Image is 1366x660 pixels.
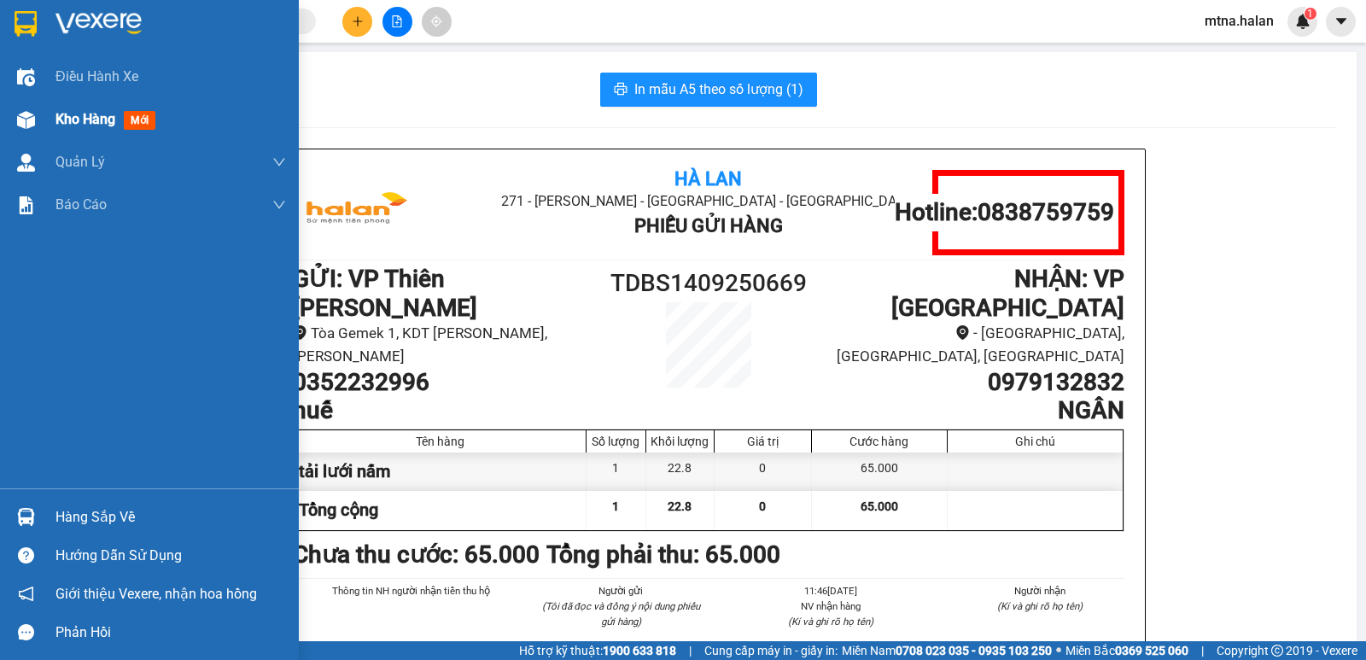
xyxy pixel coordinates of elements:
span: | [1201,641,1204,660]
li: Người nhận [956,583,1125,599]
img: logo-vxr [15,11,37,37]
span: down [272,155,286,169]
div: 22.8 [646,453,715,491]
img: warehouse-icon [17,508,35,526]
div: tải lưới nấm [295,453,587,491]
li: 11:46[DATE] [746,583,915,599]
span: environment [955,325,970,340]
img: logo.jpg [293,170,421,255]
span: 1 [612,499,619,513]
img: warehouse-icon [17,111,35,129]
span: plus [352,15,364,27]
span: Điều hành xe [55,66,138,87]
button: caret-down [1326,7,1356,37]
b: GỬI : VP Thiên [PERSON_NAME] [293,265,477,322]
span: Miền Bắc [1065,641,1188,660]
span: question-circle [18,547,34,564]
span: Báo cáo [55,194,107,215]
span: 0 [759,499,766,513]
i: (Kí và ghi rõ họ tên) [788,616,873,628]
span: Hỗ trợ kỹ thuật: [519,641,676,660]
span: mtna.halan [1191,10,1287,32]
span: Tổng cộng [299,499,378,520]
img: warehouse-icon [17,154,35,172]
span: aim [430,15,442,27]
div: Số lượng [591,435,641,448]
li: Người gửi [537,583,706,599]
div: Khối lượng [651,435,709,448]
span: file-add [391,15,403,27]
span: notification [18,586,34,602]
div: Tên hàng [299,435,581,448]
div: Hướng dẫn sử dụng [55,543,286,569]
strong: 1900 633 818 [603,644,676,657]
img: warehouse-icon [17,68,35,86]
b: Phiếu Gửi Hàng [634,215,783,237]
span: message [18,624,34,640]
div: 65.000 [812,453,948,491]
img: logo.jpg [21,21,149,107]
div: 1 [587,453,646,491]
span: caret-down [1334,14,1349,29]
span: In mẫu A5 theo số lượng (1) [634,79,803,100]
button: file-add [382,7,412,37]
h1: huế [293,396,604,425]
span: 1 [1307,8,1313,20]
span: Giới thiệu Vexere, nhận hoa hồng [55,583,257,605]
span: 65.000 [861,499,898,513]
b: NHẬN : VP [GEOGRAPHIC_DATA] [891,265,1124,322]
strong: 0708 023 035 - 0935 103 250 [896,644,1052,657]
li: Tòa Gemek 1, KDT [PERSON_NAME], [PERSON_NAME] [293,322,604,367]
li: - [GEOGRAPHIC_DATA], [GEOGRAPHIC_DATA], [GEOGRAPHIC_DATA] [813,322,1124,367]
img: icon-new-feature [1295,14,1311,29]
b: Chưa thu cước : 65.000 [293,540,540,569]
li: Thông tin NH người nhận tiền thu hộ [327,583,496,599]
div: 0 [715,453,812,491]
span: environment [293,325,307,340]
img: solution-icon [17,196,35,214]
b: GỬI : VP Thiên [PERSON_NAME] [21,116,206,173]
span: Cung cấp máy in - giấy in: [704,641,838,660]
li: NV nhận hàng [746,599,915,614]
strong: 0369 525 060 [1115,644,1188,657]
h1: 0352232996 [293,368,604,397]
span: Kho hàng [55,111,115,127]
li: 271 - [PERSON_NAME] - [GEOGRAPHIC_DATA] - [GEOGRAPHIC_DATA] [431,190,985,212]
button: aim [422,7,452,37]
span: mới [124,111,155,130]
b: Tổng phải thu: 65.000 [546,540,780,569]
div: Giá trị [719,435,807,448]
div: Phản hồi [55,620,286,645]
b: Hà Lan [674,168,742,190]
span: Miền Nam [842,641,1052,660]
h1: Hotline: 0838759759 [895,198,1114,227]
button: plus [342,7,372,37]
span: Quản Lý [55,151,105,172]
span: 22.8 [668,499,692,513]
h1: TDBS1409250669 [604,265,813,302]
span: | [689,641,692,660]
h1: NGÂN [813,396,1124,425]
i: (Tôi đã đọc và đồng ý nội dung phiếu gửi hàng) [542,600,700,628]
sup: 1 [1305,8,1316,20]
span: copyright [1271,645,1283,657]
div: Hàng sắp về [55,505,286,530]
span: down [272,198,286,212]
span: printer [614,82,628,98]
span: ⚪️ [1056,647,1061,654]
h1: 0979132832 [813,368,1124,397]
button: printerIn mẫu A5 theo số lượng (1) [600,73,817,107]
div: Cước hàng [816,435,943,448]
li: 271 - [PERSON_NAME] - [GEOGRAPHIC_DATA] - [GEOGRAPHIC_DATA] [160,42,714,63]
i: (Kí và ghi rõ họ tên) [997,600,1083,612]
div: Ghi chú [952,435,1118,448]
